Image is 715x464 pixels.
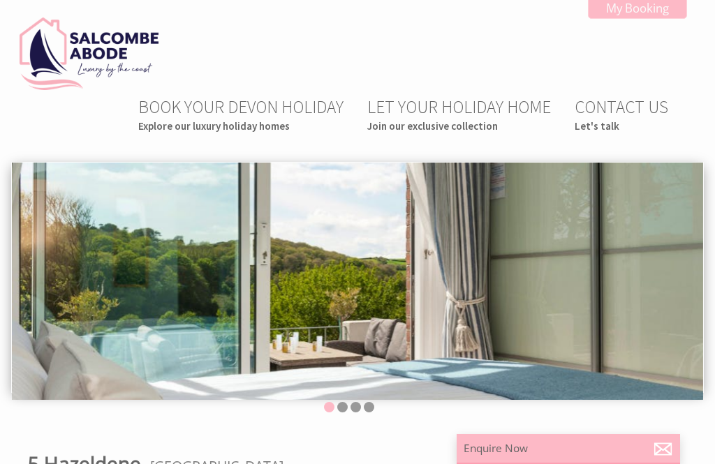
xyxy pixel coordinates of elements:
a: LET YOUR HOLIDAY HOMEJoin our exclusive collection [367,96,551,133]
small: Explore our luxury holiday homes [138,119,344,133]
small: Let's talk [575,119,668,133]
a: CONTACT USLet's talk [575,96,668,133]
p: Enquire Now [464,441,673,456]
small: Join our exclusive collection [367,119,551,133]
img: Salcombe Abode [20,17,159,90]
a: BOOK YOUR DEVON HOLIDAYExplore our luxury holiday homes [138,96,344,133]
